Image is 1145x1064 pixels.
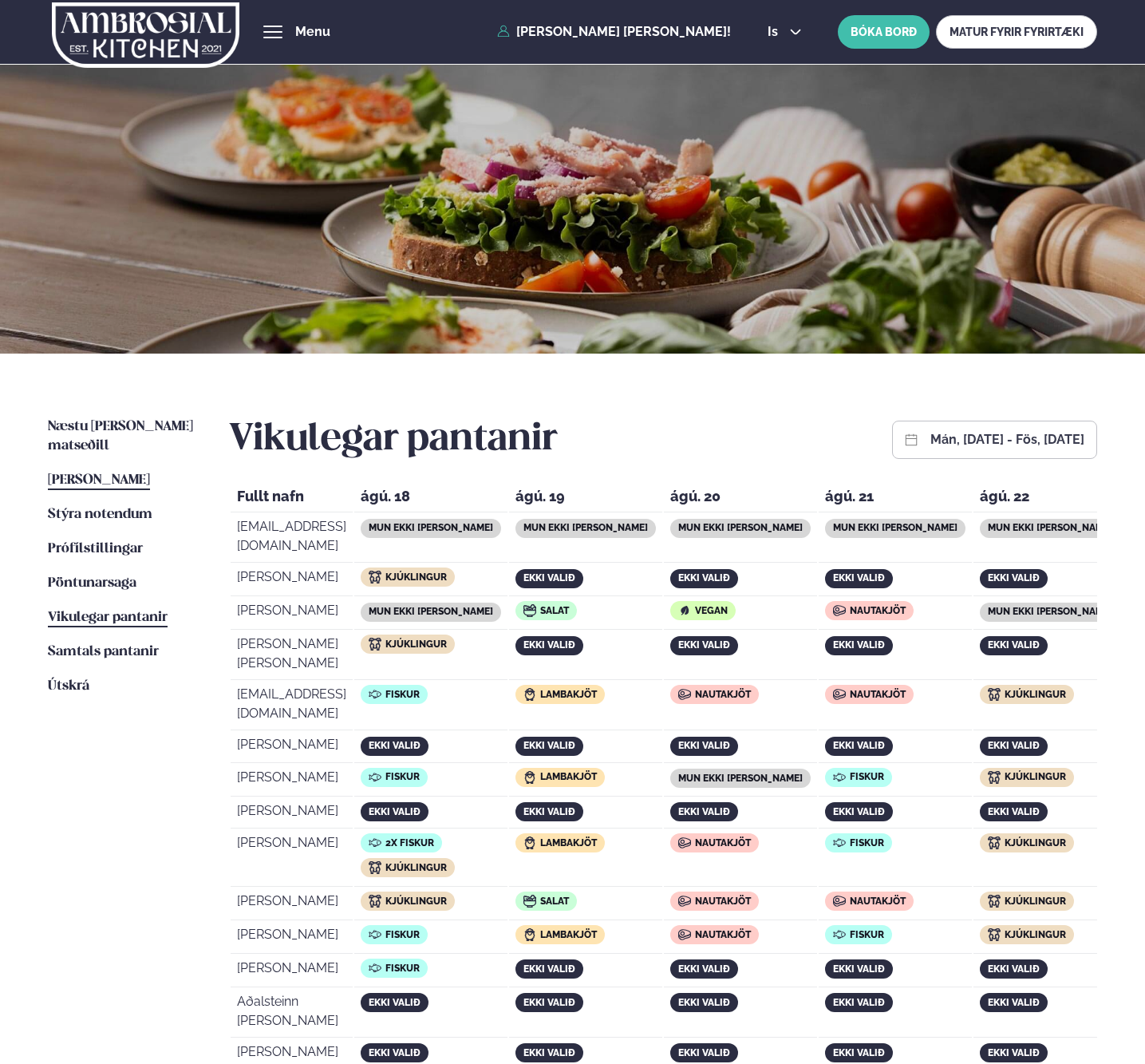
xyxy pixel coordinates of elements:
[838,15,930,49] button: BÓKA BORÐ
[48,576,136,590] span: Pöntunarsaga
[678,572,730,583] span: ekki valið
[988,572,1040,583] span: ekki valið
[369,688,381,701] img: icon img
[385,837,434,848] span: 2x Fiskur
[523,806,575,817] span: ekki valið
[850,896,906,907] span: Nautakjöt
[833,740,885,751] span: ekki valið
[1005,771,1066,782] span: Kjúklingur
[833,639,885,651] span: ekki valið
[523,963,575,975] span: ekki valið
[833,572,885,583] span: ekki valið
[678,963,730,975] span: ekki valið
[369,606,493,617] span: mun ekki [PERSON_NAME]
[369,806,420,817] span: ekki valið
[48,540,143,559] a: Prófílstillingar
[540,929,597,940] span: Lambakjöt
[678,895,691,908] img: icon img
[497,25,731,39] a: [PERSON_NAME] [PERSON_NAME]!
[540,771,597,782] span: Lambakjöt
[833,604,846,617] img: icon img
[988,837,1001,849] img: icon img
[369,1047,420,1058] span: ekki valið
[369,928,381,941] img: icon img
[48,471,150,490] a: [PERSON_NAME]
[988,963,1040,975] span: ekki valið
[229,417,558,462] h2: Vikulegar pantanir
[231,514,353,563] td: [EMAIL_ADDRESS][DOMAIN_NAME]
[664,484,817,513] th: ágú. 20
[231,955,353,987] td: [PERSON_NAME]
[540,837,597,848] span: Lambakjöt
[385,689,420,700] span: Fiskur
[695,929,751,940] span: Nautakjöt
[678,522,803,533] span: mun ekki [PERSON_NAME]
[509,484,662,513] th: ágú. 19
[930,433,1084,446] button: mán, [DATE] - fös, [DATE]
[48,677,89,696] a: Útskrá
[678,773,803,784] span: mun ekki [PERSON_NAME]
[369,962,381,975] img: icon img
[231,598,353,630] td: [PERSON_NAME]
[48,611,168,624] span: Vikulegar pantanir
[695,837,751,848] span: Nautakjöt
[850,837,884,848] span: Fiskur
[48,645,159,659] span: Samtals pantanir
[369,895,381,908] img: icon img
[523,928,536,941] img: icon img
[973,484,1127,513] th: ágú. 22
[231,732,353,762] td: [PERSON_NAME]
[354,484,507,513] th: ágú. 18
[1005,929,1066,940] span: Kjúklingur
[523,997,575,1008] span: ekki valið
[833,522,957,533] span: mun ekki [PERSON_NAME]
[231,888,353,920] td: [PERSON_NAME]
[385,929,420,940] span: Fiskur
[695,896,751,907] span: Nautakjöt
[231,830,353,887] td: [PERSON_NAME]
[678,997,730,1008] span: ekki valið
[263,22,282,42] button: hamburger
[833,771,846,784] img: icon img
[988,895,1001,908] img: icon img
[231,765,353,797] td: [PERSON_NAME]
[988,740,1040,751] span: ekki valið
[540,605,569,616] span: Salat
[850,929,884,940] span: Fiskur
[988,771,1001,784] img: icon img
[231,989,353,1038] td: Aðalsteinn [PERSON_NAME]
[988,522,1112,533] span: mun ekki [PERSON_NAME]
[768,26,783,38] span: is
[48,420,193,453] span: Næstu [PERSON_NAME] matseðill
[540,896,569,907] span: Salat
[850,771,884,782] span: Fiskur
[523,572,575,583] span: ekki valið
[833,963,885,975] span: ekki valið
[988,806,1040,817] span: ekki valið
[385,771,420,782] span: Fiskur
[988,928,1001,941] img: icon img
[678,740,730,751] span: ekki valið
[48,417,197,456] a: Næstu [PERSON_NAME] matseðill
[540,689,597,700] span: Lambakjöt
[369,861,381,874] img: icon img
[523,522,648,533] span: mun ekki [PERSON_NAME]
[385,896,447,907] span: Kjúklingur
[523,1047,575,1058] span: ekki valið
[48,574,136,593] a: Pöntunarsaga
[48,679,89,693] span: Útskrá
[988,1047,1040,1058] span: ekki valið
[833,806,885,817] span: ekki valið
[678,928,691,941] img: icon img
[1005,896,1066,907] span: Kjúklingur
[988,639,1040,651] span: ekki valið
[695,605,728,616] span: Vegan
[1005,837,1066,848] span: Kjúklingur
[678,837,691,849] img: icon img
[988,688,1001,701] img: icon img
[678,806,730,817] span: ekki valið
[369,997,420,1008] span: ekki valið
[385,572,447,583] span: Kjúklingur
[850,689,906,700] span: Nautakjöt
[48,508,152,521] span: Stýra notendum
